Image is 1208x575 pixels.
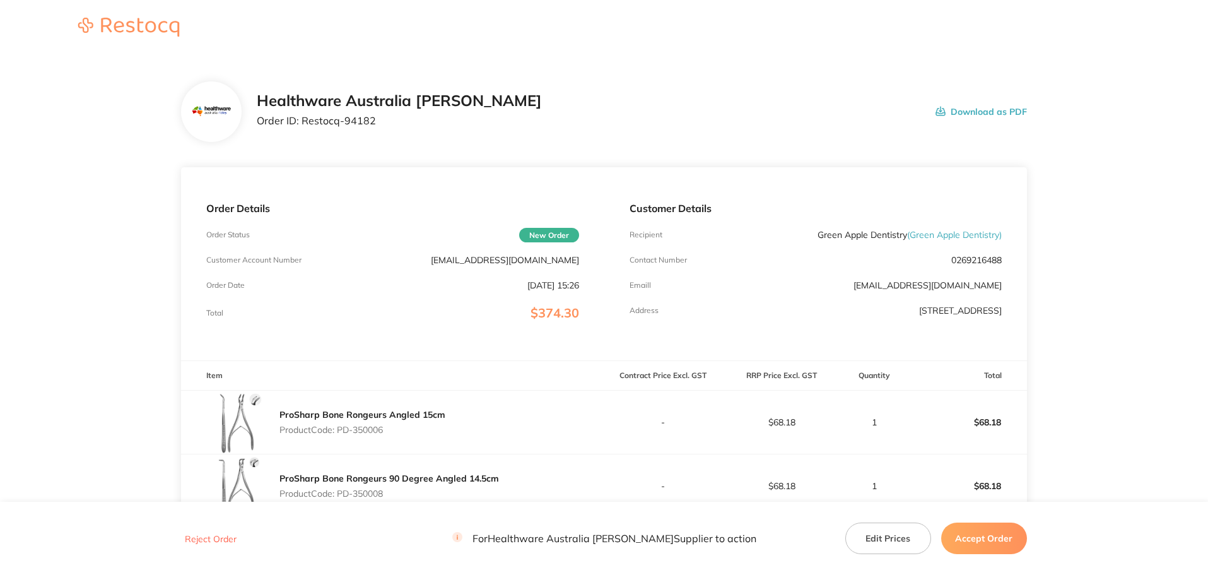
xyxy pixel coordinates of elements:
[604,361,723,391] th: Contract Price Excl. GST
[519,228,579,242] span: New Order
[919,305,1002,316] p: [STREET_ADDRESS]
[909,471,1026,501] p: $68.18
[818,230,1002,240] p: Green Apple Dentistry
[431,255,579,265] p: [EMAIL_ADDRESS][DOMAIN_NAME]
[630,230,662,239] p: Recipient
[605,417,722,427] p: -
[841,481,908,491] p: 1
[527,280,579,290] p: [DATE] 15:26
[452,533,756,545] p: For Healthware Australia [PERSON_NAME] Supplier to action
[66,18,192,39] a: Restocq logo
[722,361,841,391] th: RRP Price Excl. GST
[279,489,499,499] p: Product Code: PD-350008
[531,305,579,321] span: $374.30
[279,473,499,484] a: ProSharp Bone Rongeurs 90 Degree Angled 14.5cm
[257,92,542,110] h2: Healthware Australia [PERSON_NAME]
[630,203,1002,214] p: Customer Details
[605,481,722,491] p: -
[206,391,269,454] img: YXZpaXlzMg
[908,361,1027,391] th: Total
[279,409,445,420] a: ProSharp Bone Rongeurs Angled 15cm
[206,256,302,264] p: Customer Account Number
[630,256,687,264] p: Contact Number
[841,361,908,391] th: Quantity
[935,92,1027,131] button: Download as PDF
[630,281,651,290] p: Emaill
[841,417,908,427] p: 1
[845,523,931,554] button: Edit Prices
[909,407,1026,437] p: $68.18
[206,281,245,290] p: Order Date
[907,229,1002,240] span: ( Green Apple Dentistry )
[181,533,240,545] button: Reject Order
[206,203,578,214] p: Order Details
[206,454,269,518] img: eW4zM2M1bQ
[951,255,1002,265] p: 0269216488
[853,280,1002,291] a: [EMAIL_ADDRESS][DOMAIN_NAME]
[279,425,445,435] p: Product Code: PD-350006
[181,361,604,391] th: Item
[941,523,1027,554] button: Accept Order
[630,306,659,315] p: Address
[206,230,250,239] p: Order Status
[206,309,223,317] p: Total
[191,92,232,133] img: Mjc2MnhocQ
[723,481,840,491] p: $68.18
[66,18,192,37] img: Restocq logo
[257,115,542,126] p: Order ID: Restocq- 94182
[723,417,840,427] p: $68.18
